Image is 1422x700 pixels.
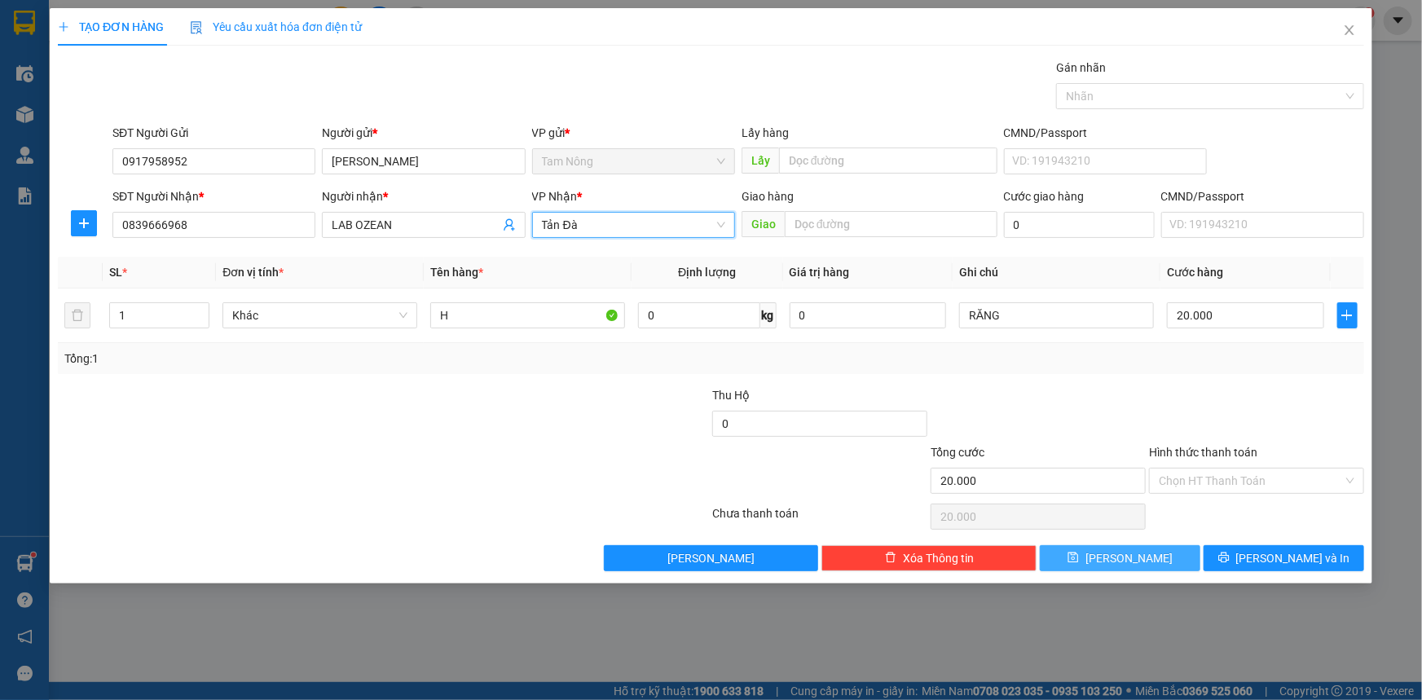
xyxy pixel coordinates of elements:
[232,303,407,328] span: Khác
[742,147,779,174] span: Lấy
[785,211,997,237] input: Dọc đường
[742,126,789,139] span: Lấy hàng
[821,545,1037,571] button: deleteXóa Thông tin
[678,266,736,279] span: Định lượng
[1161,187,1364,205] div: CMND/Passport
[112,124,315,142] div: SĐT Người Gửi
[71,210,97,236] button: plus
[885,552,896,565] span: delete
[760,302,777,328] span: kg
[711,504,930,533] div: Chưa thanh toán
[190,20,362,33] span: Yêu cầu xuất hóa đơn điện tử
[790,266,850,279] span: Giá trị hàng
[931,446,984,459] span: Tổng cước
[542,213,725,237] span: Tản Đà
[1167,266,1223,279] span: Cước hàng
[109,266,122,279] span: SL
[542,149,725,174] span: Tam Nông
[1236,549,1350,567] span: [PERSON_NAME] và In
[604,545,819,571] button: [PERSON_NAME]
[1218,552,1230,565] span: printer
[430,302,625,328] input: VD: Bàn, Ghế
[779,147,997,174] input: Dọc đường
[72,217,96,230] span: plus
[112,187,315,205] div: SĐT Người Nhận
[64,350,549,368] div: Tổng: 1
[1040,545,1200,571] button: save[PERSON_NAME]
[712,389,750,402] span: Thu Hộ
[1004,124,1207,142] div: CMND/Passport
[959,302,1154,328] input: Ghi Chú
[1327,8,1372,54] button: Close
[1004,212,1155,238] input: Cước giao hàng
[742,211,785,237] span: Giao
[903,549,974,567] span: Xóa Thông tin
[667,549,755,567] span: [PERSON_NAME]
[430,266,483,279] span: Tên hàng
[1149,446,1257,459] label: Hình thức thanh toán
[1338,309,1357,322] span: plus
[503,218,516,231] span: user-add
[742,190,794,203] span: Giao hàng
[58,20,164,33] span: TẠO ĐƠN HÀNG
[1337,302,1358,328] button: plus
[953,257,1160,288] th: Ghi chú
[532,124,735,142] div: VP gửi
[222,266,284,279] span: Đơn vị tính
[1068,552,1079,565] span: save
[532,190,578,203] span: VP Nhận
[1343,24,1356,37] span: close
[790,302,947,328] input: 0
[58,21,69,33] span: plus
[322,187,525,205] div: Người nhận
[1085,549,1173,567] span: [PERSON_NAME]
[64,302,90,328] button: delete
[1204,545,1364,571] button: printer[PERSON_NAME] và In
[190,21,203,34] img: icon
[322,124,525,142] div: Người gửi
[1056,61,1106,74] label: Gán nhãn
[1004,190,1085,203] label: Cước giao hàng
